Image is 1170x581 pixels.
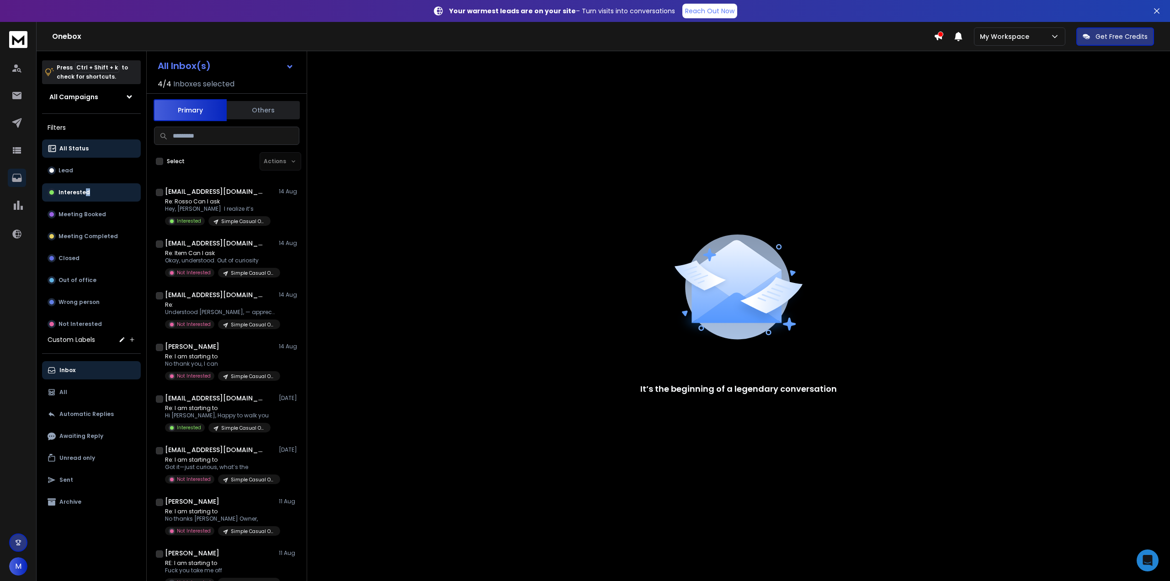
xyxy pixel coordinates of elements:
p: – Turn visits into conversations [449,6,675,16]
p: Simple Casual Outreach .001 [231,528,275,535]
a: Reach Out Now [682,4,737,18]
p: Re: Item Can I ask [165,250,275,257]
button: Out of office [42,271,141,289]
p: Wrong person [58,298,100,306]
p: Re: I am starting to [165,456,275,464]
h1: [EMAIL_ADDRESS][DOMAIN_NAME] [165,445,266,454]
p: Interested [177,218,201,224]
p: Press to check for shortcuts. [57,63,128,81]
p: Unread only [59,454,95,462]
p: 11 Aug [279,549,299,557]
h3: Filters [42,121,141,134]
h1: [PERSON_NAME] [165,497,219,506]
h1: [PERSON_NAME] [165,549,219,558]
p: Re: I am starting to [165,508,275,515]
h1: All Inbox(s) [158,61,211,70]
p: Out of office [58,277,96,284]
h1: [PERSON_NAME] [165,342,219,351]
p: It’s the beginning of a legendary conversation [640,383,837,395]
p: Simple Casual Outreach .001 [231,270,275,277]
button: Wrong person [42,293,141,311]
button: Awaiting Reply [42,427,141,445]
h1: [EMAIL_ADDRESS][DOMAIN_NAME] [165,290,266,299]
button: Meeting Completed [42,227,141,245]
h3: Custom Labels [48,335,95,344]
p: Simple Casual Outreach .001 [231,321,275,328]
p: Inbox [59,367,75,374]
strong: Your warmest leads are on your site [449,6,576,16]
p: Not Interested [58,320,102,328]
label: Select [167,158,185,165]
p: Automatic Replies [59,410,114,418]
p: Meeting Booked [58,211,106,218]
button: All [42,383,141,401]
p: Reach Out Now [685,6,734,16]
p: Fuck you take me off [165,567,275,574]
h1: All Campaigns [49,92,98,101]
p: Get Free Credits [1096,32,1148,41]
p: No thank you, I can [165,360,275,368]
p: Not Interested [177,476,211,483]
p: All [59,389,67,396]
p: Simple Casual Outreach .001 [231,476,275,483]
button: M [9,557,27,576]
button: Archive [42,493,141,511]
div: Open Intercom Messenger [1137,549,1159,571]
p: Hey, [PERSON_NAME] I realize it’s [165,205,271,213]
button: Lead [42,161,141,180]
p: Interested [58,189,90,196]
p: Re: I am starting to [165,353,275,360]
p: [DATE] [279,394,299,402]
p: Hi [PERSON_NAME], Happy to walk you [165,412,271,419]
button: All Campaigns [42,88,141,106]
p: Re: [165,301,275,309]
button: Automatic Replies [42,405,141,423]
p: All Status [59,145,89,152]
p: Lead [58,167,73,174]
p: Archive [59,498,81,506]
p: Simple Casual Outreach .001 [231,373,275,380]
p: Sent [59,476,73,484]
button: Unread only [42,449,141,467]
p: Not Interested [177,528,211,534]
span: Ctrl + Shift + k [75,62,119,73]
button: All Inbox(s) [150,57,301,75]
img: logo [9,31,27,48]
p: Got it—just curious, what’s the [165,464,275,471]
span: 4 / 4 [158,79,171,90]
p: [DATE] [279,446,299,453]
button: Closed [42,249,141,267]
h1: [EMAIL_ADDRESS][DOMAIN_NAME] [165,187,266,196]
p: My Workspace [980,32,1033,41]
p: Not Interested [177,321,211,328]
h1: [EMAIL_ADDRESS][DOMAIN_NAME] [165,394,266,403]
button: Meeting Booked [42,205,141,224]
p: Simple Casual Outreach .001 [221,425,265,432]
button: All Status [42,139,141,158]
p: 14 Aug [279,240,299,247]
button: Inbox [42,361,141,379]
p: Not Interested [177,373,211,379]
p: 11 Aug [279,498,299,505]
p: Awaiting Reply [59,432,103,440]
p: Meeting Completed [58,233,118,240]
p: Interested [177,424,201,431]
button: Others [227,100,300,120]
p: Closed [58,255,80,262]
h3: Inboxes selected [173,79,234,90]
p: Understood [PERSON_NAME], — appreciate you [165,309,275,316]
button: Sent [42,471,141,489]
h1: [EMAIL_ADDRESS][DOMAIN_NAME] [165,239,266,248]
p: Re: Rosso Can I ask [165,198,271,205]
p: RE: I am starting to [165,560,275,567]
p: Not Interested [177,269,211,276]
button: Interested [42,183,141,202]
p: 14 Aug [279,343,299,350]
p: Simple Casual Outreach .001 [221,218,265,225]
button: Not Interested [42,315,141,333]
h1: Onebox [52,31,934,42]
p: 14 Aug [279,291,299,298]
p: 14 Aug [279,188,299,195]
